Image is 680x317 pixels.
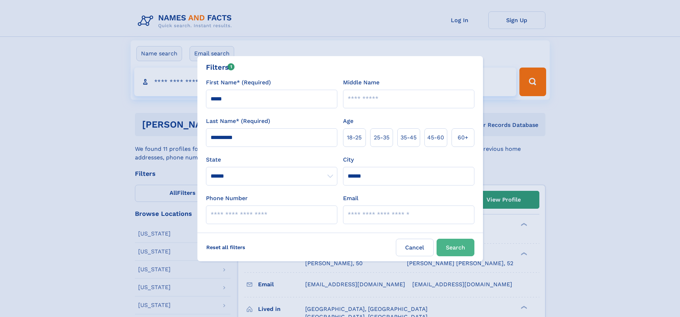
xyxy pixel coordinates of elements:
label: Age [343,117,353,125]
div: Filters [206,62,235,73]
label: State [206,155,337,164]
label: Cancel [396,239,434,256]
label: Middle Name [343,78,379,87]
span: 25‑35 [374,133,389,142]
button: Search [437,239,474,256]
span: 18‑25 [347,133,362,142]
label: Email [343,194,358,203]
label: Last Name* (Required) [206,117,270,125]
span: 60+ [458,133,468,142]
label: City [343,155,354,164]
label: First Name* (Required) [206,78,271,87]
label: Phone Number [206,194,248,203]
label: Reset all filters [202,239,250,256]
span: 35‑45 [401,133,417,142]
span: 45‑60 [427,133,444,142]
